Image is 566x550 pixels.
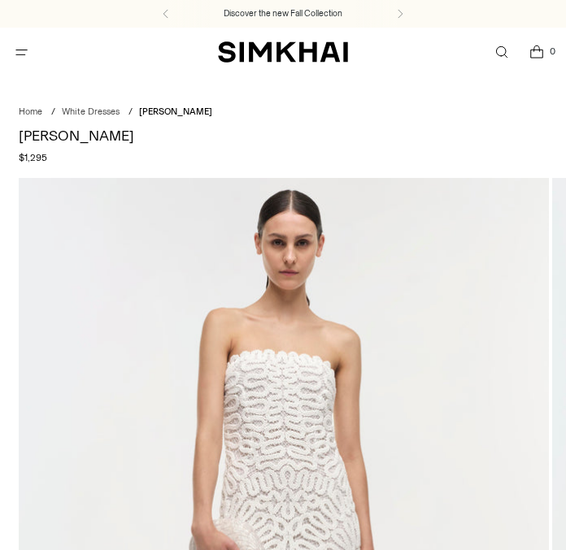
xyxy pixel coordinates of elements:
span: 0 [545,44,559,58]
a: Home [19,106,42,117]
a: Discover the new Fall Collection [224,7,342,20]
h1: [PERSON_NAME] [19,129,547,144]
a: SIMKHAI [218,41,348,64]
div: / [51,106,55,119]
span: $1,295 [19,150,47,165]
nav: breadcrumbs [19,106,547,119]
a: White Dresses [62,106,120,117]
button: Open menu modal [5,36,38,69]
span: [PERSON_NAME] [139,106,212,117]
div: / [128,106,133,119]
a: Open search modal [485,36,518,69]
a: Open cart modal [520,36,553,69]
